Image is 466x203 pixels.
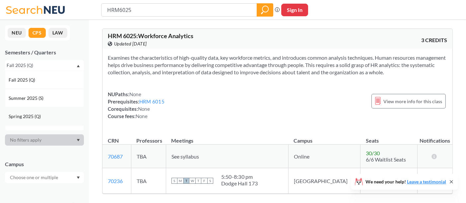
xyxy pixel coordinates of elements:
span: None [136,113,148,119]
span: None [138,106,150,112]
td: TBA [131,168,166,194]
span: View more info for this class [383,97,442,105]
span: T [183,178,189,184]
span: S [171,178,177,184]
span: See syllabus [171,153,199,160]
div: Fall 2025 (Q)Dropdown arrowFall 2025 (Q)Summer 2025 (S)Spring 2025 (Q)Spring 2025 (S)Winter 2025 ... [5,60,84,71]
th: Professors [131,130,166,145]
span: T [195,178,201,184]
input: Class, professor, course number, "phrase" [106,4,252,16]
span: HRM 6025 : Workforce Analytics [108,32,193,39]
span: S [207,178,213,184]
button: CPS [29,28,46,38]
span: F [201,178,207,184]
div: CRN [108,137,119,144]
div: Dropdown arrow [5,172,84,183]
span: 30 / 30 [366,150,380,156]
span: Fall 2025 (Q) [9,76,36,84]
svg: magnifying glass [261,5,269,15]
td: TBA [131,145,166,168]
th: Notifications [418,130,453,145]
div: Dropdown arrow [5,134,84,146]
input: Choose one or multiple [7,173,62,181]
span: M [177,178,183,184]
td: [GEOGRAPHIC_DATA] [288,168,360,194]
a: 70687 [108,153,123,160]
th: Meetings [166,130,288,145]
section: Examines the characteristics of high-quality data, key workforce metrics, and introduces common a... [108,54,447,76]
div: magnifying glass [257,3,273,17]
button: LAW [48,28,67,38]
div: Dodge Hall 173 [221,180,258,187]
div: Campus [5,161,84,168]
span: 6/6 Waitlist Seats [366,156,406,163]
div: 5:50 - 8:30 pm [221,173,258,180]
button: Sign In [281,4,308,16]
span: None [129,91,141,97]
th: Campus [288,130,360,145]
a: HRM 6015 [139,99,165,104]
th: Seats [361,130,418,145]
a: Leave a testimonial [407,179,446,184]
span: 3 CREDITS [421,36,447,44]
svg: Dropdown arrow [77,139,80,142]
span: Updated [DATE] [114,40,147,47]
span: We need your help! [366,179,446,184]
svg: Dropdown arrow [77,176,80,179]
div: NUPaths: Prerequisites: Corequisites: Course fees: [108,91,165,120]
td: Online [288,145,360,168]
button: NEU [8,28,26,38]
div: Fall 2025 (Q) [7,62,76,69]
a: 70236 [108,178,123,184]
div: Semesters / Quarters [5,49,84,56]
span: Summer 2025 (S) [9,95,45,102]
span: Spring 2025 (Q) [9,113,42,120]
span: W [189,178,195,184]
svg: Dropdown arrow [77,65,80,67]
